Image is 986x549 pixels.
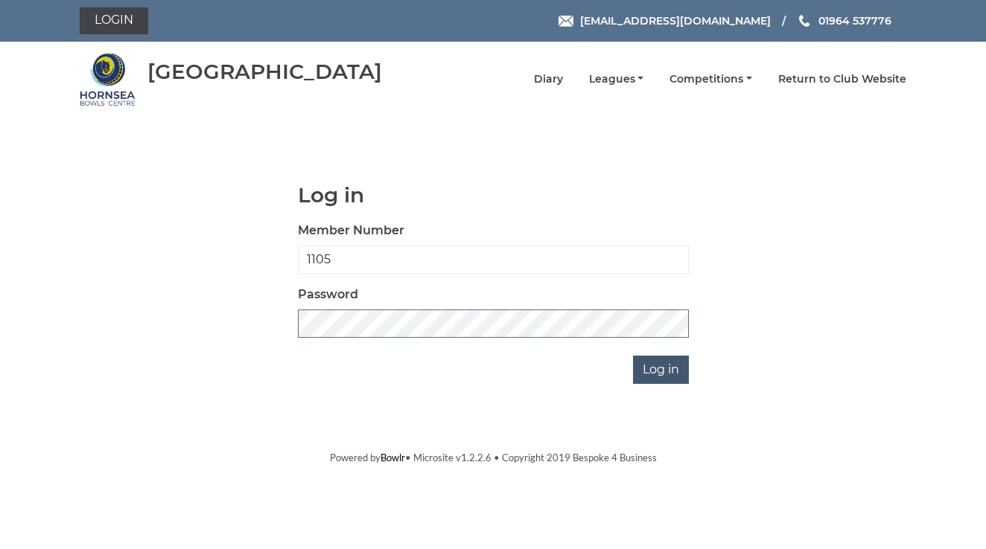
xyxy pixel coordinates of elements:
[298,184,689,207] h1: Log in
[559,13,771,29] a: Email [EMAIL_ADDRESS][DOMAIN_NAME]
[534,72,563,86] a: Diary
[669,72,752,86] a: Competitions
[799,15,810,27] img: Phone us
[381,452,405,463] a: Bowlr
[330,452,657,463] span: Powered by • Microsite v1.2.2.6 • Copyright 2019 Bespoke 4 Business
[298,222,404,240] label: Member Number
[633,356,689,384] input: Log in
[298,286,358,304] label: Password
[589,72,644,86] a: Leagues
[778,72,906,86] a: Return to Club Website
[580,14,771,28] span: [EMAIL_ADDRESS][DOMAIN_NAME]
[80,51,136,107] img: Hornsea Bowls Centre
[818,14,891,28] span: 01964 537776
[80,7,148,34] a: Login
[797,13,891,29] a: Phone us 01964 537776
[559,16,573,27] img: Email
[147,60,382,83] div: [GEOGRAPHIC_DATA]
